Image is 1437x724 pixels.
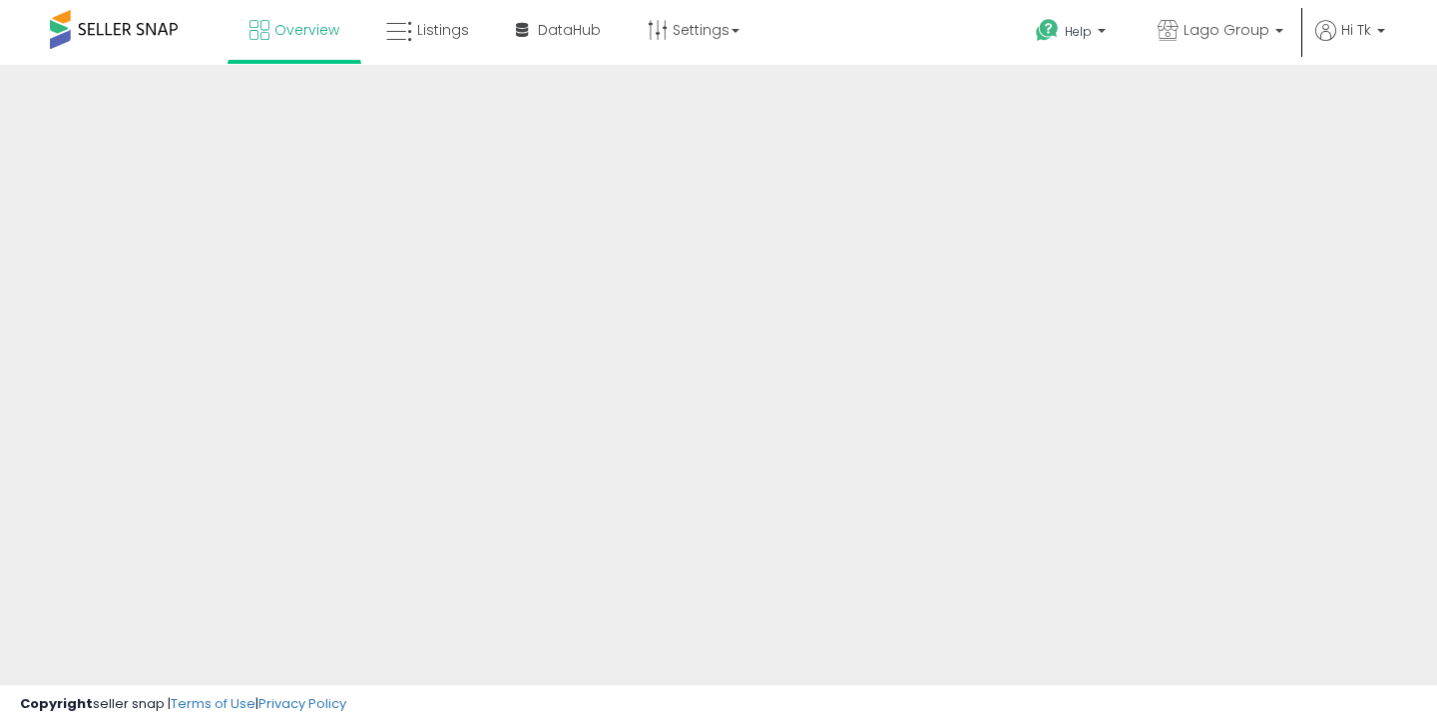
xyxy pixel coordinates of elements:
[538,20,601,40] span: DataHub
[258,694,346,713] a: Privacy Policy
[1184,20,1269,40] span: Lago Group
[20,694,93,713] strong: Copyright
[171,694,255,713] a: Terms of Use
[1341,20,1371,40] span: Hi Tk
[20,695,346,714] div: seller snap | |
[1035,18,1060,43] i: Get Help
[274,20,339,40] span: Overview
[1315,20,1385,65] a: Hi Tk
[1020,3,1126,65] a: Help
[417,20,469,40] span: Listings
[1065,23,1092,40] span: Help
